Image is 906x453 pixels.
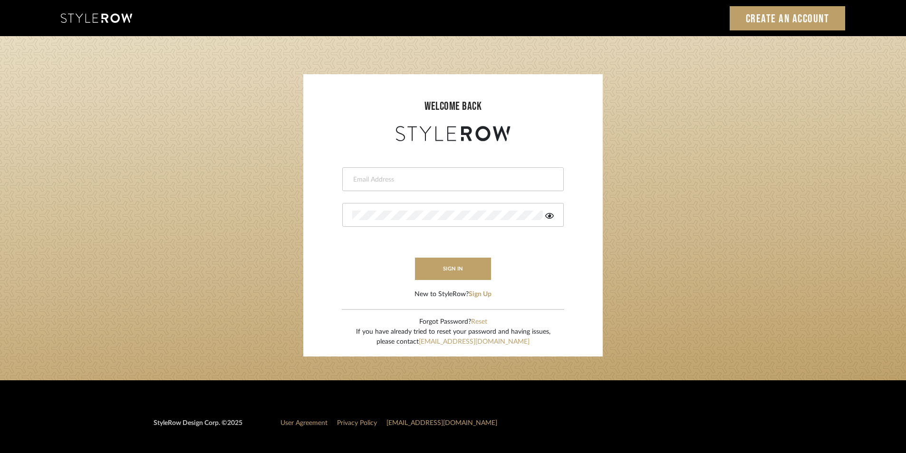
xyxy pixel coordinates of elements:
[471,317,487,327] button: Reset
[352,175,551,184] input: Email Address
[419,338,530,345] a: [EMAIL_ADDRESS][DOMAIN_NAME]
[313,98,593,115] div: welcome back
[337,420,377,426] a: Privacy Policy
[730,6,846,30] a: Create an Account
[280,420,328,426] a: User Agreement
[356,327,550,347] div: If you have already tried to reset your password and having issues, please contact
[414,289,492,299] div: New to StyleRow?
[154,418,242,436] div: StyleRow Design Corp. ©2025
[356,317,550,327] div: Forgot Password?
[469,289,492,299] button: Sign Up
[386,420,497,426] a: [EMAIL_ADDRESS][DOMAIN_NAME]
[415,258,491,280] button: sign in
